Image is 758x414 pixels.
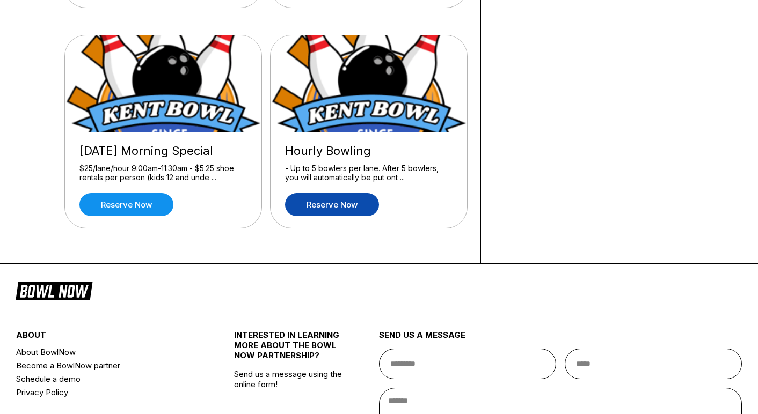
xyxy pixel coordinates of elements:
div: Hourly Bowling [285,144,453,158]
div: about [16,330,198,345]
img: Hourly Bowling [271,35,468,132]
a: Become a BowlNow partner [16,359,198,372]
a: Reserve now [285,193,379,216]
a: Reserve now [79,193,173,216]
div: send us a message [379,330,742,349]
div: [DATE] Morning Special [79,144,247,158]
a: Schedule a demo [16,372,198,386]
div: - Up to 5 bowlers per lane. After 5 bowlers, you will automatically be put ont ... [285,164,453,182]
a: Privacy Policy [16,386,198,399]
img: Sunday Morning Special [65,35,263,132]
div: $25/lane/hour 9:00am-11:30am - $5.25 shoe rentals per person (kids 12 and unde ... [79,164,247,182]
a: About BowlNow [16,345,198,359]
div: INTERESTED IN LEARNING MORE ABOUT THE BOWL NOW PARTNERSHIP? [234,330,343,369]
